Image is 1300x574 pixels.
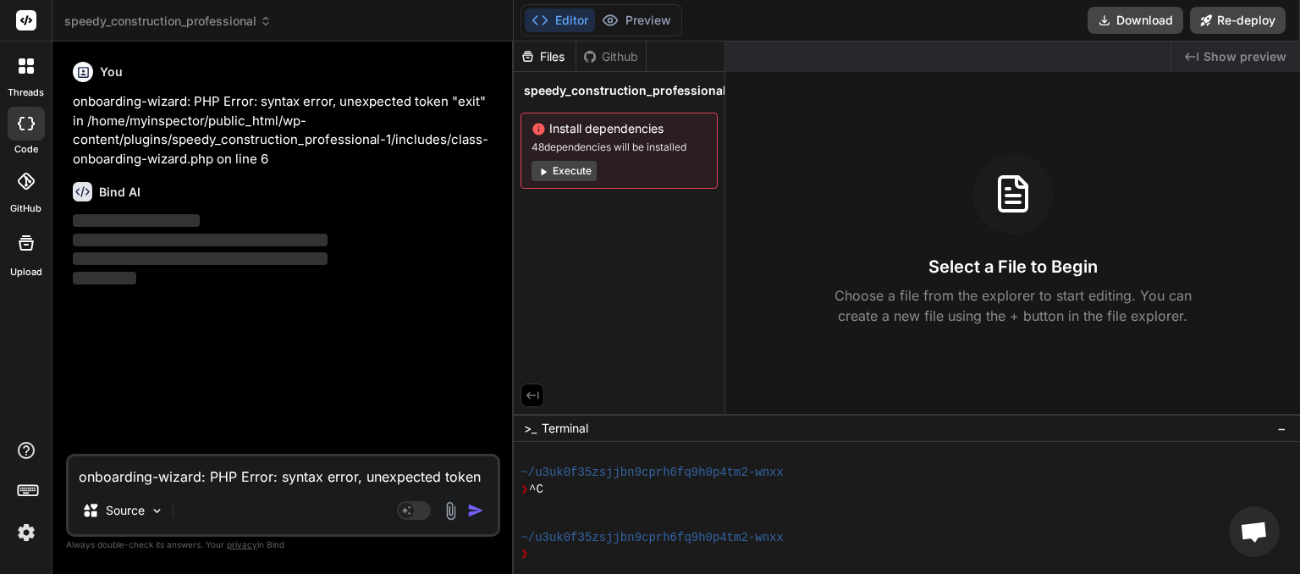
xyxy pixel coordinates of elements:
img: icon [467,502,484,519]
span: ❯ [521,546,529,562]
img: Pick Models [150,504,164,518]
span: Terminal [542,420,588,437]
button: Download [1088,7,1183,34]
p: Choose a file from the explorer to start editing. You can create a new file using the + button in... [824,285,1203,326]
h3: Select a File to Begin [928,255,1098,279]
span: ^C [529,482,543,498]
label: GitHub [10,201,41,216]
label: code [14,142,38,157]
span: Show preview [1204,48,1286,65]
button: Execute [532,161,597,181]
h6: You [100,63,123,80]
p: Always double-check its answers. Your in Bind [66,537,500,553]
button: Editor [525,8,595,32]
img: attachment [441,501,460,521]
span: Install dependencies [532,120,707,137]
h6: Bind AI [99,184,140,201]
span: ‌ [73,234,328,246]
button: Re-deploy [1190,7,1286,34]
p: onboarding-wizard: PHP Error: syntax error, unexpected token "exit" in /home/myinspector/public_h... [73,92,497,168]
span: − [1277,420,1286,437]
span: ‌ [73,272,136,284]
img: settings [12,518,41,547]
span: 48 dependencies will be installed [532,141,707,154]
span: >_ [524,420,537,437]
span: privacy [227,539,257,549]
button: Preview [595,8,678,32]
span: ‌ [73,214,200,227]
span: speedy_construction_professional [64,13,272,30]
span: ‌ [73,252,328,265]
button: − [1274,415,1290,442]
div: Files [514,48,576,65]
span: speedy_construction_professional [524,82,726,99]
span: ~/u3uk0f35zsjjbn9cprh6fq9h0p4tm2-wnxx [521,530,783,546]
label: Upload [10,265,42,279]
span: ❯ [521,482,529,498]
a: Open chat [1229,506,1280,557]
label: threads [8,86,44,100]
p: Source [106,502,145,519]
div: Github [576,48,646,65]
span: ~/u3uk0f35zsjjbn9cprh6fq9h0p4tm2-wnxx [521,465,783,481]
